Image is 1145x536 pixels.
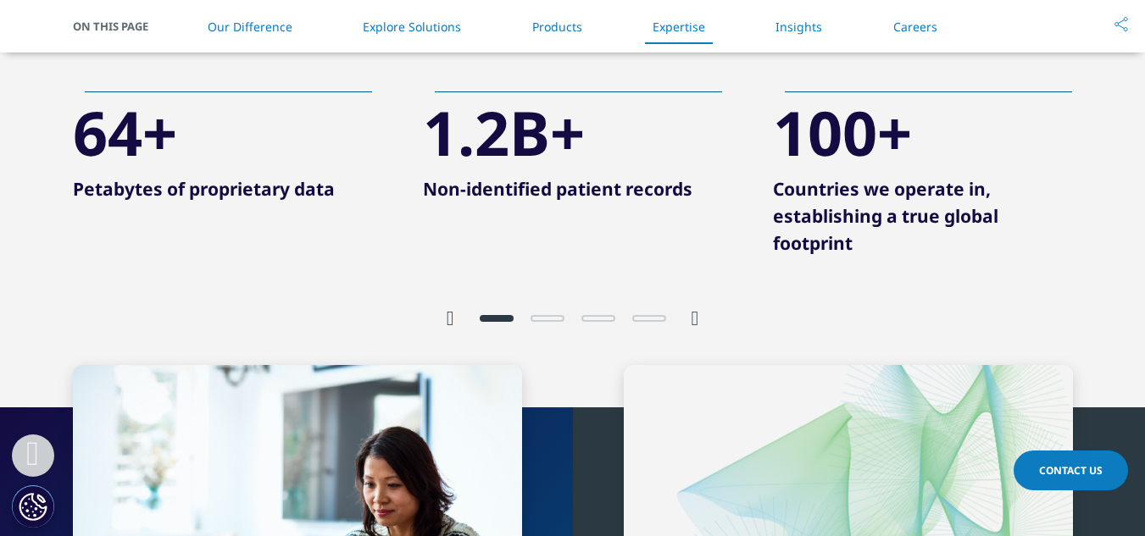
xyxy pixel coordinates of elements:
a: Insights [775,19,822,35]
p: Countries we operate in, establishing a true global footprint [773,175,1072,269]
span: Contact Us [1039,463,1103,478]
span: Go to slide 3 [581,315,615,322]
a: Careers [893,19,937,35]
div: 1 / 6 [73,86,372,216]
span: Go to slide 4 [632,315,666,322]
div: Previous slide [447,303,454,331]
button: Cookie Settings [12,485,54,528]
div: 3 / 6 [773,86,1072,270]
a: Products [532,19,582,35]
a: Expertise [653,19,705,35]
span: Go to slide 1 [480,315,514,322]
div: 2 / 6 [423,86,722,216]
p: Non-identified patient records [423,175,722,215]
span: Go to slide 2 [531,315,564,322]
span: On This Page [73,18,166,35]
div: 64+ [73,97,177,168]
div: 1.2B+ [423,97,585,168]
p: Petabytes of proprietary data [73,175,372,215]
a: Contact Us [1014,450,1128,490]
a: Explore Solutions [363,19,461,35]
a: Our Difference [208,19,292,35]
div: Next slide [692,303,699,331]
div: 100+ [773,97,912,168]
